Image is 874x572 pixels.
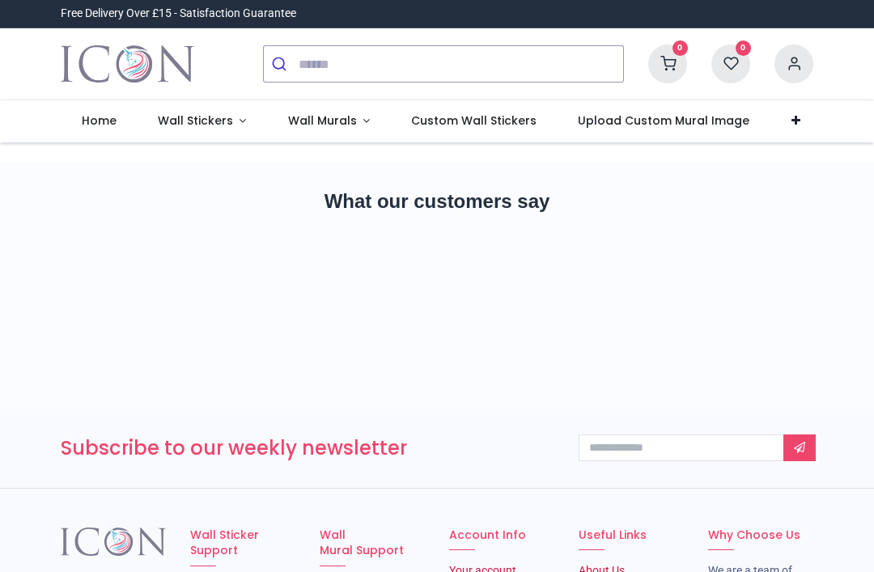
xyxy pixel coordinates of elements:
[711,57,750,70] a: 0
[449,528,554,544] h6: Account Info
[61,41,194,87] a: Logo of Icon Wall Stickers
[264,46,299,82] button: Submit
[288,112,357,129] span: Wall Murals
[648,57,687,70] a: 0
[708,528,813,544] h6: Why Choose Us
[672,40,688,56] sup: 0
[267,100,391,142] a: Wall Murals
[61,41,194,87] img: Icon Wall Stickers
[320,528,425,559] h6: Wall Mural Support
[411,112,537,129] span: Custom Wall Stickers
[736,40,751,56] sup: 0
[578,112,749,129] span: Upload Custom Mural Image
[82,112,117,129] span: Home
[61,244,813,357] iframe: Customer reviews powered by Trustpilot
[158,112,233,129] span: Wall Stickers
[61,188,813,215] h2: What our customers say
[61,434,554,462] h3: Subscribe to our weekly newsletter
[61,6,296,22] div: Free Delivery Over £15 - Satisfaction Guarantee
[137,100,267,142] a: Wall Stickers
[473,6,813,22] iframe: Customer reviews powered by Trustpilot
[579,528,684,544] h6: Useful Links
[190,528,295,559] h6: Wall Sticker Support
